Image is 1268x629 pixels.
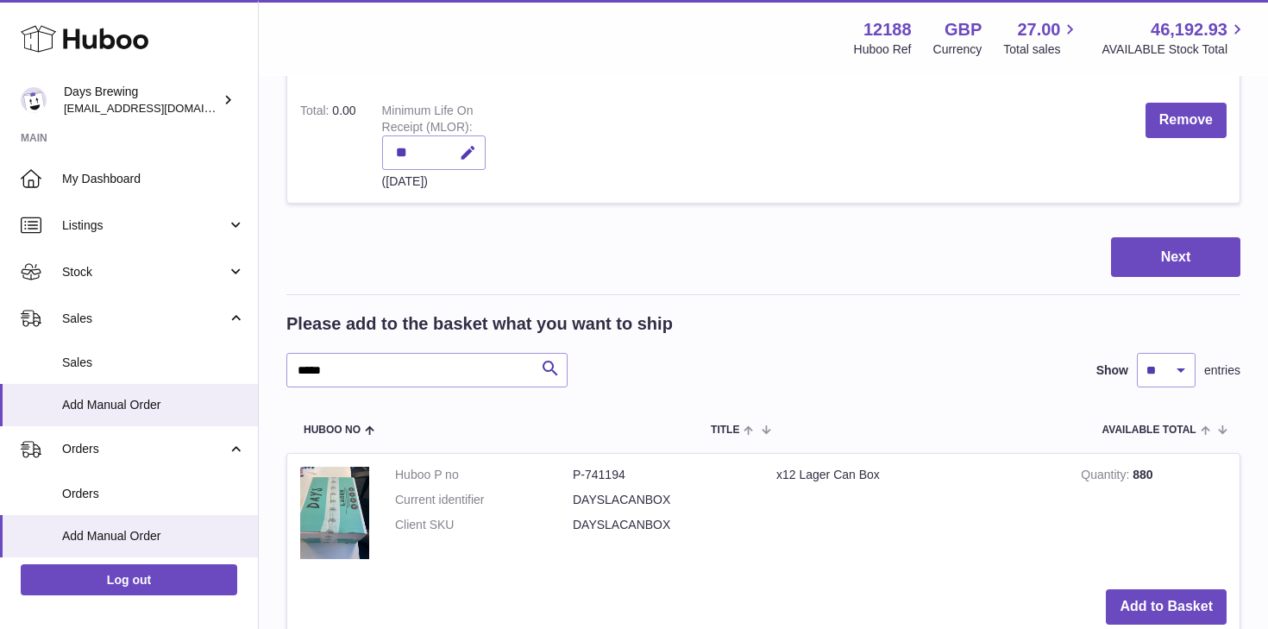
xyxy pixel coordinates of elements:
[945,18,982,41] strong: GBP
[62,171,245,187] span: My Dashboard
[395,467,573,483] dt: Huboo P no
[62,397,245,413] span: Add Manual Order
[573,467,750,483] dd: P-741194
[300,467,369,559] img: x12 Lager Can Box
[711,425,739,436] span: Title
[300,104,332,122] label: Total
[854,41,912,58] div: Huboo Ref
[62,311,227,327] span: Sales
[1106,589,1227,625] button: Add to Basket
[332,104,355,117] span: 0.00
[304,425,361,436] span: Huboo no
[1081,468,1133,486] strong: Quantity
[763,454,1068,576] td: x12 Lager Can Box
[1003,41,1080,58] span: Total sales
[863,18,912,41] strong: 12188
[1096,362,1128,379] label: Show
[573,492,750,508] dd: DAYSLACANBOX
[1151,18,1227,41] span: 46,192.93
[62,441,227,457] span: Orders
[64,101,254,115] span: [EMAIL_ADDRESS][DOMAIN_NAME]
[62,217,227,234] span: Listings
[62,528,245,544] span: Add Manual Order
[382,173,486,190] div: ([DATE])
[286,312,673,336] h2: Please add to the basket what you want to ship
[21,564,237,595] a: Log out
[1017,18,1060,41] span: 27.00
[1102,41,1247,58] span: AVAILABLE Stock Total
[1111,237,1240,278] button: Next
[1102,18,1247,58] a: 46,192.93 AVAILABLE Stock Total
[62,486,245,502] span: Orders
[1003,18,1080,58] a: 27.00 Total sales
[933,41,982,58] div: Currency
[21,87,47,113] img: helena@daysbrewing.com
[382,104,474,138] label: Minimum Life On Receipt (MLOR)
[62,264,227,280] span: Stock
[1146,103,1227,138] button: Remove
[62,355,245,371] span: Sales
[573,517,750,533] dd: DAYSLACANBOX
[1068,454,1240,576] td: 880
[64,84,219,116] div: Days Brewing
[1204,362,1240,379] span: entries
[395,492,573,508] dt: Current identifier
[395,517,573,533] dt: Client SKU
[1102,425,1196,436] span: AVAILABLE Total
